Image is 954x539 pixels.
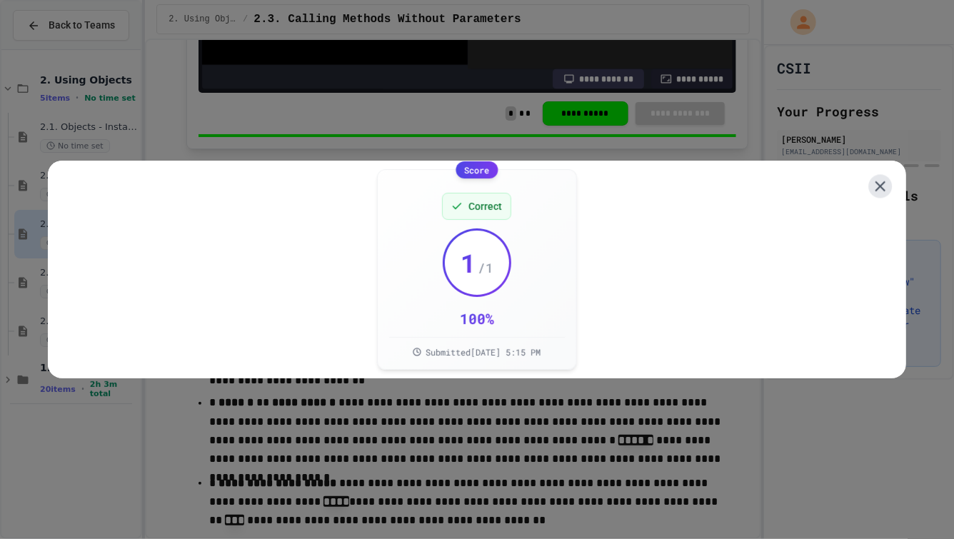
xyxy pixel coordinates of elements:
span: 1 [461,248,476,277]
span: / 1 [478,258,493,278]
div: Score [456,161,498,178]
span: Submitted [DATE] 5:15 PM [426,346,541,358]
div: 100 % [460,308,494,328]
span: Correct [468,199,502,213]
